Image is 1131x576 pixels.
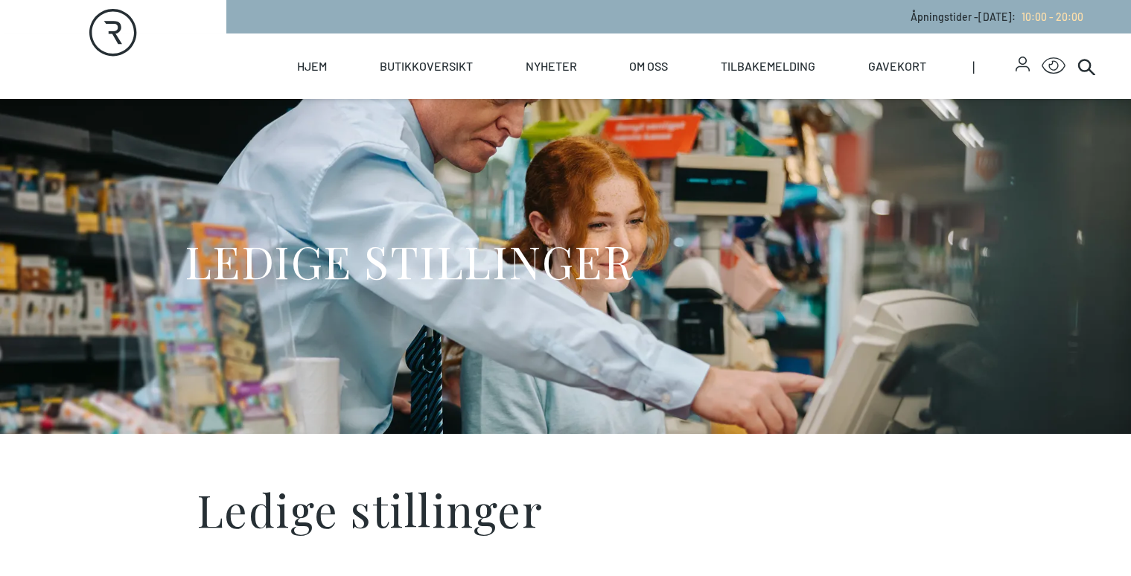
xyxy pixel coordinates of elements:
a: Tilbakemelding [721,33,815,99]
span: 10:00 - 20:00 [1022,10,1083,23]
h1: LEDIGE STILLINGER [185,233,634,289]
span: | [972,33,1016,99]
a: 10:00 - 20:00 [1016,10,1083,23]
p: Åpningstider - [DATE] : [911,9,1083,25]
a: Om oss [629,33,668,99]
a: Butikkoversikt [380,33,473,99]
h1: Ledige stillinger [197,476,935,543]
a: Gavekort [868,33,926,99]
a: Nyheter [526,33,577,99]
a: Hjem [297,33,327,99]
button: Open Accessibility Menu [1042,54,1065,78]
